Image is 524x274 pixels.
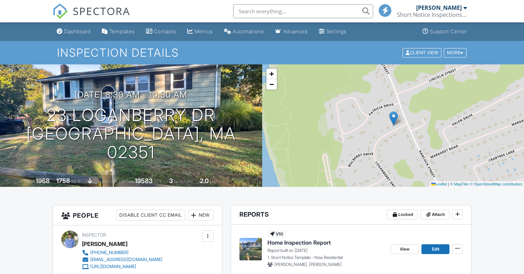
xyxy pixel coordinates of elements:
span: Inspector [82,232,106,238]
div: Advanced [283,28,308,34]
a: Metrics [184,25,216,38]
div: Dashboard [64,28,91,34]
img: Marker [389,111,398,126]
a: Templates [99,25,138,38]
h1: 23 Loganberry Dr [GEOGRAPHIC_DATA], MA 02351 [11,106,251,161]
span: sq.ft. [154,179,162,184]
img: The Best Home Inspection Software - Spectora [53,3,68,19]
a: Dashboard [54,25,93,38]
a: © MapTiler [450,182,469,186]
div: [EMAIL_ADDRESS][DOMAIN_NAME] [90,257,162,262]
span: sq. ft. [71,179,81,184]
div: 1758 [56,177,70,184]
span: bedrooms [174,179,193,184]
a: [EMAIL_ADDRESS][DOMAIN_NAME] [82,256,162,263]
h1: Inspection Details [57,47,467,59]
a: © OpenStreetMap contributors [470,182,522,186]
div: [PHONE_NUMBER] [90,250,128,255]
a: [URL][DOMAIN_NAME] [82,263,162,270]
span: Built [27,179,35,184]
a: Advanced [272,25,310,38]
div: Client View [403,48,441,57]
span: SPECTORA [73,3,130,18]
div: Metrics [195,28,213,34]
a: Leaflet [431,182,447,186]
a: Zoom in [266,69,277,79]
a: Client View [402,50,443,55]
a: Support Center [420,25,470,38]
div: [PERSON_NAME] [416,4,462,11]
div: 3 [169,177,173,184]
div: Settings [326,28,347,34]
span: | [448,182,449,186]
h3: People [53,205,222,225]
input: Search everything... [233,4,373,18]
span: basement [93,179,112,184]
div: 19583 [135,177,153,184]
div: Short Notice Inspections LLC [397,11,467,18]
div: Disable Client CC Email [116,210,185,221]
div: 1968 [36,177,50,184]
a: Contacts [143,25,179,38]
div: Templates [109,28,135,34]
div: More [444,48,467,57]
h3: [DATE] 8:30 am - 10:30 am [75,90,187,99]
a: Automations (Basic) [221,25,267,38]
a: Settings [316,25,349,38]
a: Zoom out [266,79,277,90]
div: Contacts [154,28,176,34]
div: [URL][DOMAIN_NAME] [90,264,136,269]
span: − [269,80,274,89]
a: SPECTORA [53,9,130,24]
div: New [188,210,214,221]
div: 2.0 [200,177,209,184]
div: [PERSON_NAME] [82,239,127,249]
a: [PHONE_NUMBER] [82,249,162,256]
span: bathrooms [210,179,230,184]
div: Support Center [430,28,467,34]
span: Lot Size [119,179,134,184]
span: + [269,69,274,78]
div: Automations [233,28,264,34]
